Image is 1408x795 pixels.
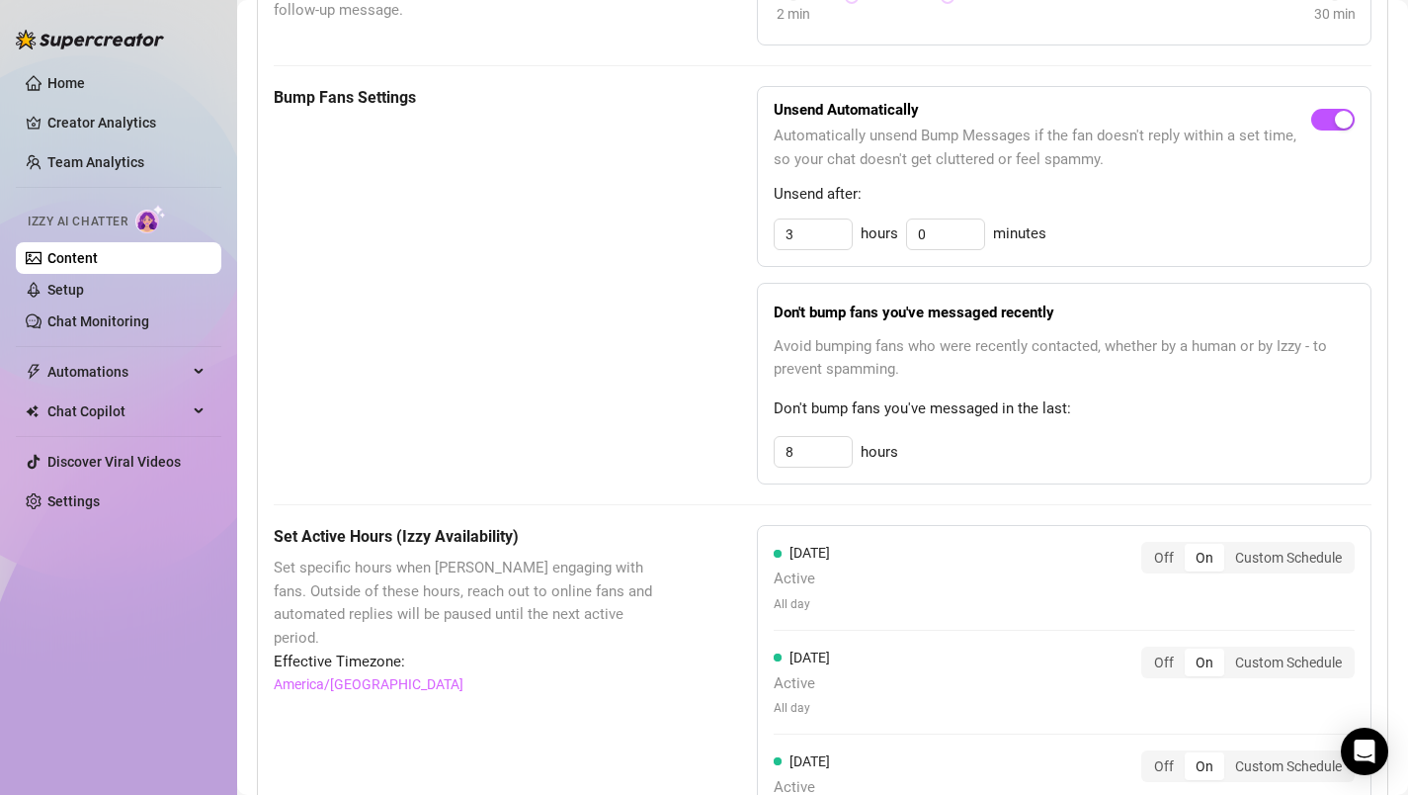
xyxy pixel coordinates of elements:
[1141,751,1355,782] div: segmented control
[28,213,127,231] span: Izzy AI Chatter
[47,75,85,91] a: Home
[789,650,830,665] span: [DATE]
[774,125,1311,171] span: Automatically unsend Bump Messages if the fan doesn't reply within a set time, so your chat doesn...
[1141,542,1355,574] div: segmented control
[1314,3,1356,25] div: 30 min
[47,493,100,509] a: Settings
[1143,752,1185,780] div: Off
[1224,649,1353,676] div: Custom Schedule
[1185,752,1224,780] div: On
[774,397,1355,421] span: Don't bump fans you've messaged in the last:
[774,335,1355,382] span: Avoid bumping fans who were recently contacted, whether by a human or by Izzy - to prevent spamming.
[774,183,1355,207] span: Unsend after:
[1141,647,1355,678] div: segmented control
[274,525,658,549] h5: Set Active Hours (Izzy Availability)
[1341,728,1388,775] div: Open Intercom Messenger
[789,753,830,769] span: [DATE]
[1224,544,1353,572] div: Custom Schedule
[135,205,166,233] img: AI Chatter
[861,222,898,246] span: hours
[993,222,1046,246] span: minutes
[774,672,830,696] span: Active
[47,282,84,298] a: Setup
[1185,649,1224,676] div: On
[1143,649,1185,676] div: Off
[774,595,830,614] span: All day
[774,304,1054,321] strong: Don't bump fans you've messaged recently
[1185,544,1224,572] div: On
[16,30,164,49] img: logo-BBDzfeDw.svg
[47,107,206,138] a: Creator Analytics
[274,651,658,674] span: Effective Timezone:
[789,545,830,561] span: [DATE]
[47,154,144,170] a: Team Analytics
[1143,544,1185,572] div: Off
[26,404,39,418] img: Chat Copilot
[47,396,188,427] span: Chat Copilot
[774,101,919,119] strong: Unsend Automatically
[26,364,41,380] span: thunderbolt
[774,568,830,591] span: Active
[47,356,188,388] span: Automations
[1224,752,1353,780] div: Custom Schedule
[47,313,149,329] a: Chat Monitoring
[777,3,810,25] div: 2 min
[274,557,658,650] span: Set specific hours when [PERSON_NAME] engaging with fans. Outside of these hours, reach out to on...
[774,699,830,718] span: All day
[861,441,898,465] span: hours
[274,86,658,110] h5: Bump Fans Settings
[274,673,463,695] a: America/[GEOGRAPHIC_DATA]
[47,454,181,470] a: Discover Viral Videos
[47,250,98,266] a: Content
